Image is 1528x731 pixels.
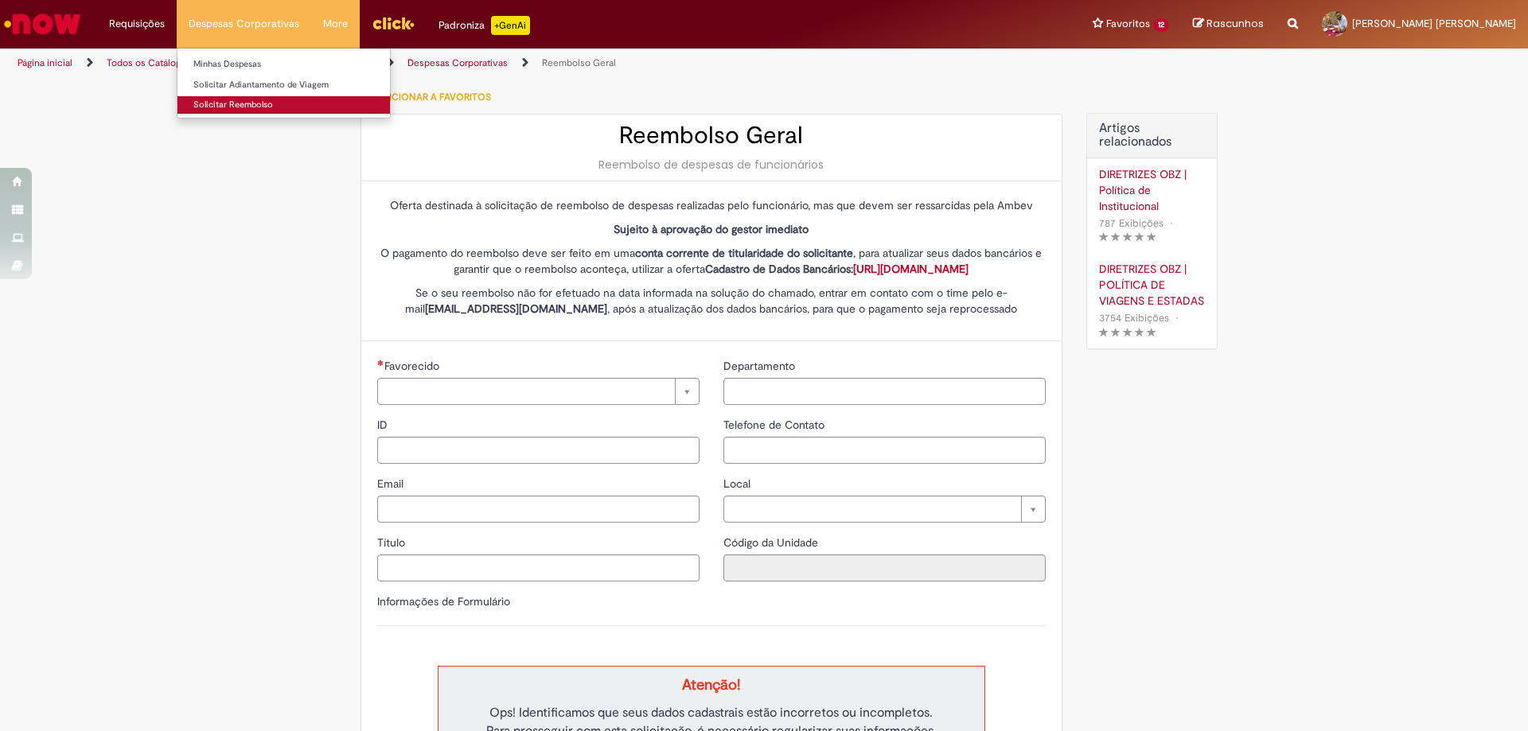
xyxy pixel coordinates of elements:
[377,378,700,405] a: Limpar campo Favorecido
[109,16,165,32] span: Requisições
[384,359,442,373] span: Necessários - Favorecido
[177,56,390,73] a: Minhas Despesas
[425,301,607,316] strong: [EMAIL_ADDRESS][DOMAIN_NAME]
[853,262,969,276] a: [URL][DOMAIN_NAME]
[723,496,1046,523] a: Limpar campo Local
[723,535,821,550] label: Somente leitura - Código da Unidade
[177,76,390,94] a: Solicitar Adiantamento de Viagem
[189,16,299,32] span: Despesas Corporativas
[614,222,809,236] strong: Sujeito à aprovação do gestor imediato
[682,675,740,694] strong: Atenção!
[377,360,384,366] span: Necessários
[377,122,1046,149] h2: Reembolso Geral
[439,16,530,35] div: Padroniza
[723,359,798,373] span: Departamento
[723,554,1046,581] input: Código da Unidade
[377,245,1046,277] p: O pagamento do reembolso deve ser feito em uma , para atualizar seus dados bancários e garantir q...
[1099,122,1205,150] h3: Artigos relacionados
[377,476,407,491] span: Email
[635,246,853,260] strong: conta corrente de titularidade do solicitante
[491,16,530,35] p: +GenAi
[723,418,828,432] span: Telefone de Contato
[1099,261,1205,309] a: DIRETRIZES OBZ | POLÍTICA DE VIAGENS E ESTADAS
[1153,18,1169,32] span: 12
[177,96,390,114] a: Solicitar Reembolso
[377,437,700,464] input: ID
[377,554,700,581] input: Título
[1193,17,1264,32] a: Rascunhos
[1099,216,1164,230] span: 787 Exibições
[723,476,754,491] span: Local
[361,80,500,114] button: Adicionar a Favoritos
[1167,212,1176,234] span: •
[12,49,1007,78] ul: Trilhas de página
[1172,307,1182,329] span: •
[377,418,391,432] span: ID
[1099,311,1169,325] span: 3754 Exibições
[377,594,510,609] label: Informações de Formulário
[323,16,348,32] span: More
[376,91,491,103] span: Adicionar a Favoritos
[723,535,821,550] span: Somente leitura - Código da Unidade
[489,705,933,721] span: Ops! Identificamos que seus dados cadastrais estão incorretos ou incompletos.
[723,378,1046,405] input: Departamento
[2,8,84,40] img: ServiceNow
[377,496,700,523] input: Email
[705,262,969,276] strong: Cadastro de Dados Bancários:
[18,56,72,69] a: Página inicial
[1099,166,1205,214] a: DIRETRIZES OBZ | Política de Institucional
[177,48,391,119] ul: Despesas Corporativas
[377,197,1046,213] p: Oferta destinada à solicitação de reembolso de despesas realizadas pelo funcionário, mas que deve...
[407,56,508,69] a: Despesas Corporativas
[542,56,616,69] a: Reembolso Geral
[372,11,415,35] img: click_logo_yellow_360x200.png
[377,285,1046,317] p: Se o seu reembolso não for efetuado na data informada na solução do chamado, entrar em contato co...
[1206,16,1264,31] span: Rascunhos
[377,157,1046,173] div: Reembolso de despesas de funcionários
[1106,16,1150,32] span: Favoritos
[723,437,1046,464] input: Telefone de Contato
[1352,17,1516,30] span: [PERSON_NAME] [PERSON_NAME]
[107,56,191,69] a: Todos os Catálogos
[377,535,408,550] span: Título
